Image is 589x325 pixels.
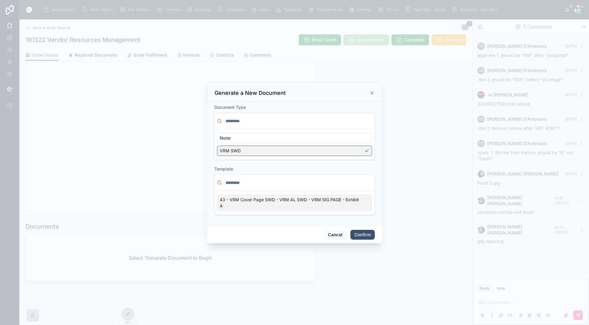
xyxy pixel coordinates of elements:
h3: Generate a New Document [215,89,286,97]
div: Suggestions [215,191,374,215]
span: Template [214,166,233,171]
button: Confirm [350,230,375,240]
span: 43 - VRM Cover Page SWD - VRM AL SWD - VRM SIG PAGE - Exhibit A [220,197,362,209]
span: Document Type [214,105,246,110]
div: None [217,133,372,143]
span: VRM SWD [220,148,241,154]
div: Suggestions [215,129,374,160]
button: Cancel [324,230,346,240]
